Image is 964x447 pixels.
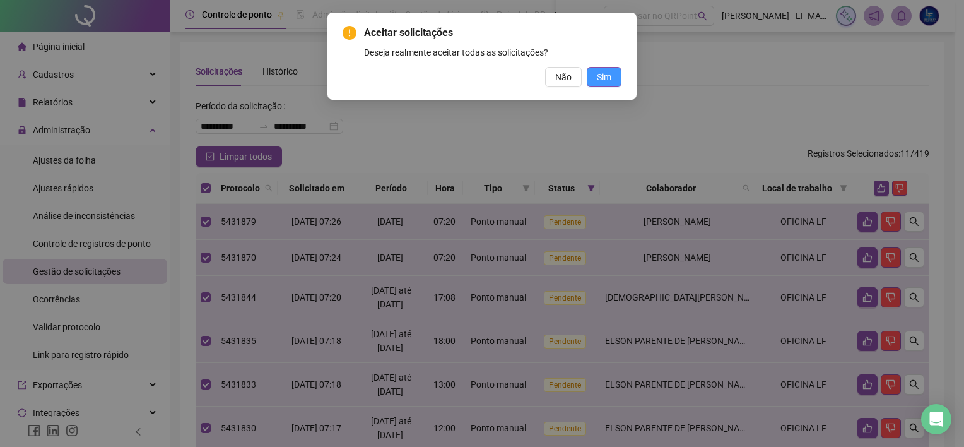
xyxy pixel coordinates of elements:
div: Open Intercom Messenger [921,404,951,434]
span: Não [555,70,572,84]
span: exclamation-circle [343,26,356,40]
span: Sim [597,70,611,84]
div: Deseja realmente aceitar todas as solicitações? [364,45,621,59]
button: Não [545,67,582,87]
span: Aceitar solicitações [364,25,621,40]
button: Sim [587,67,621,87]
